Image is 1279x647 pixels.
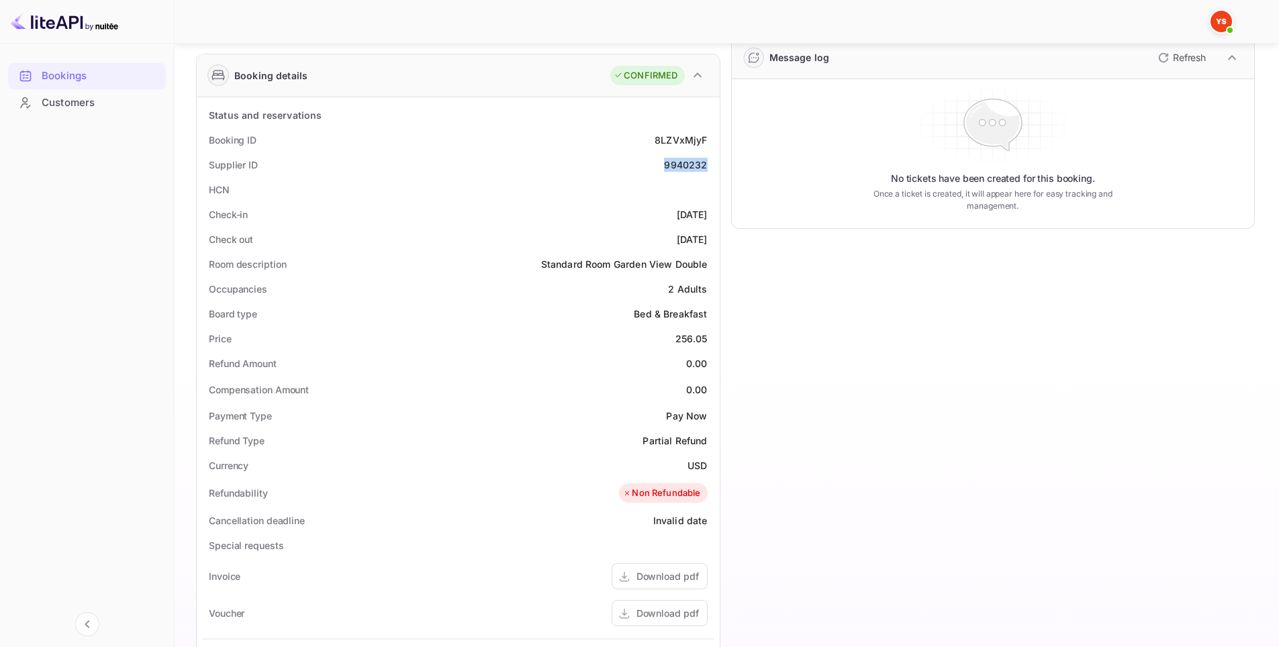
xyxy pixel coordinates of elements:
div: Download pdf [636,569,699,583]
div: Supplier ID [209,158,258,172]
div: Message log [769,50,830,64]
div: Check-in [209,207,248,221]
div: 9940232 [664,158,707,172]
div: Standard Room Garden View Double [541,257,708,271]
div: Payment Type [209,409,272,423]
div: Check out [209,232,253,246]
a: Bookings [8,63,166,88]
img: LiteAPI logo [11,11,118,32]
div: Bookings [42,68,159,84]
div: Board type [209,307,257,321]
div: USD [688,458,707,472]
div: Partial Refund [643,434,707,448]
div: Price [209,332,232,346]
div: Compensation Amount [209,383,309,397]
div: 0.00 [686,356,708,370]
div: Pay Now [666,409,707,423]
div: HCN [209,183,230,197]
div: Voucher [209,606,244,620]
div: Invalid date [653,513,708,528]
button: Refresh [1150,47,1211,68]
p: Once a ticket is created, it will appear here for easy tracking and management. [852,188,1133,212]
div: 8LZVxMjyF [655,133,707,147]
img: Yandex Support [1211,11,1232,32]
div: 256.05 [675,332,708,346]
div: Download pdf [636,606,699,620]
div: Customers [42,95,159,111]
div: Bookings [8,63,166,89]
div: Refundability [209,486,268,500]
div: Special requests [209,538,283,552]
div: Invoice [209,569,240,583]
div: Status and reservations [209,108,322,122]
div: CONFIRMED [614,69,677,83]
div: Non Refundable [622,487,700,500]
div: Cancellation deadline [209,513,305,528]
div: [DATE] [677,232,708,246]
div: Room description [209,257,286,271]
div: Booking ID [209,133,256,147]
div: Refund Type [209,434,265,448]
div: Booking details [234,68,307,83]
p: No tickets have been created for this booking. [891,172,1095,185]
p: Refresh [1173,50,1206,64]
div: 0.00 [686,383,708,397]
div: Customers [8,90,166,116]
div: 2 Adults [668,282,707,296]
a: Customers [8,90,166,115]
div: [DATE] [677,207,708,221]
div: Refund Amount [209,356,277,370]
div: Currency [209,458,248,472]
button: Collapse navigation [75,612,99,636]
div: Occupancies [209,282,267,296]
div: Bed & Breakfast [634,307,707,321]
